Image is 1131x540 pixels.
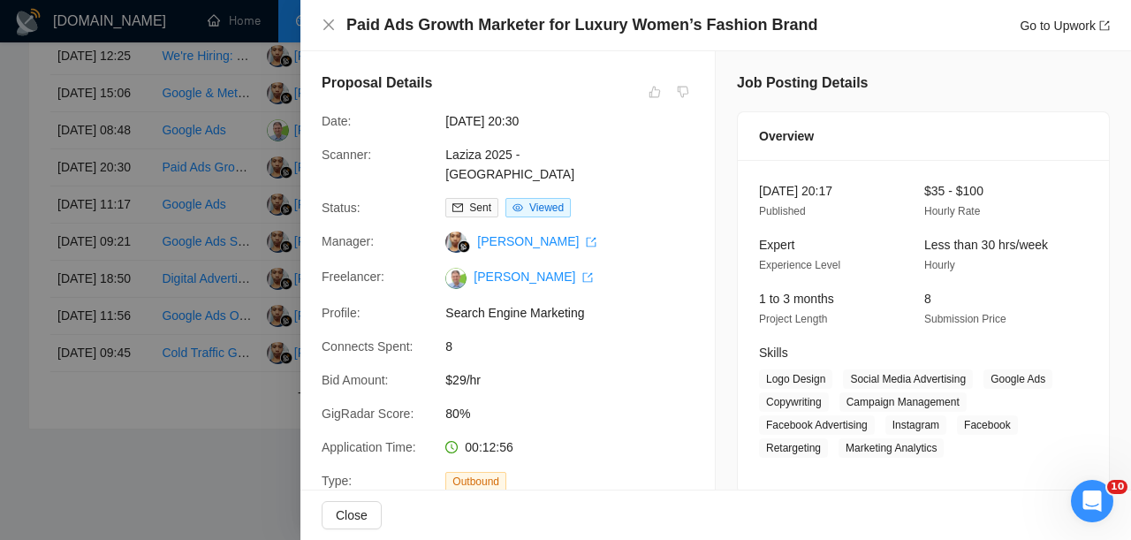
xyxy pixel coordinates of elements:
h5: Job Posting Details [737,72,868,94]
span: Sent [469,202,491,214]
span: Experience Level [759,259,840,271]
span: Expert [759,238,794,252]
span: Submission Price [924,313,1006,325]
span: Bid Amount: [322,373,389,387]
span: Hourly [924,259,955,271]
button: Close [322,18,336,33]
span: Hourly Rate [924,205,980,217]
iframe: Intercom live chat [1071,480,1113,522]
span: Project Length [759,313,827,325]
span: Marketing Analytics [839,438,944,458]
span: $35 - $100 [924,184,983,198]
span: clock-circle [445,441,458,453]
span: Copywriting [759,392,829,412]
span: 8 [924,292,931,306]
span: Social Media Advertising [843,369,973,389]
span: Freelancer: [322,270,384,284]
span: Logo Design [759,369,832,389]
span: Viewed [529,202,564,214]
span: Profile: [322,306,361,320]
span: 00:12:56 [465,440,513,454]
span: Retargeting [759,438,828,458]
span: Type: [322,474,352,488]
a: [PERSON_NAME] export [477,234,596,248]
span: Facebook Advertising [759,415,875,435]
span: Scanner: [322,148,371,162]
span: Date: [322,114,351,128]
span: export [586,237,596,247]
span: Less than 30 hrs/week [924,238,1048,252]
h4: Paid Ads Growth Marketer for Luxury Women’s Fashion Brand [346,14,817,36]
span: Connects Spent: [322,339,414,354]
span: Manager: [322,234,374,248]
span: Search Engine Marketing [445,303,710,323]
button: Close [322,501,382,529]
span: [DATE] 20:17 [759,184,832,198]
span: eye [512,202,523,213]
span: Application Time: [322,440,416,454]
img: c1Idtl1sL_ojuo0BAW6lnVbU7OTxrDYU7FneGCPoFyJniWx9-ph69Zd6FWc_LIL-5A [445,268,467,289]
span: Close [336,506,368,525]
h5: Proposal Details [322,72,432,94]
span: Published [759,205,806,217]
span: 10 [1107,480,1127,494]
a: Go to Upworkexport [1020,19,1110,33]
span: Overview [759,126,814,146]
span: close [322,18,336,32]
span: export [1099,20,1110,31]
span: Outbound [445,472,506,491]
span: 8 [445,337,710,356]
span: Skills [759,346,788,360]
span: [DATE] 20:30 [445,111,710,131]
span: export [582,272,593,283]
span: Instagram [885,415,946,435]
span: mail [452,202,463,213]
span: 80% [445,404,710,423]
span: GigRadar Score: [322,407,414,421]
img: gigradar-bm.png [458,240,470,253]
a: [PERSON_NAME] export [474,270,593,284]
span: 1 to 3 months [759,292,834,306]
span: Status: [322,201,361,215]
span: Facebook [957,415,1018,435]
span: Google Ads [983,369,1052,389]
span: Campaign Management [839,392,967,412]
a: Laziza 2025 - [GEOGRAPHIC_DATA] [445,148,574,181]
span: $29/hr [445,370,710,390]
